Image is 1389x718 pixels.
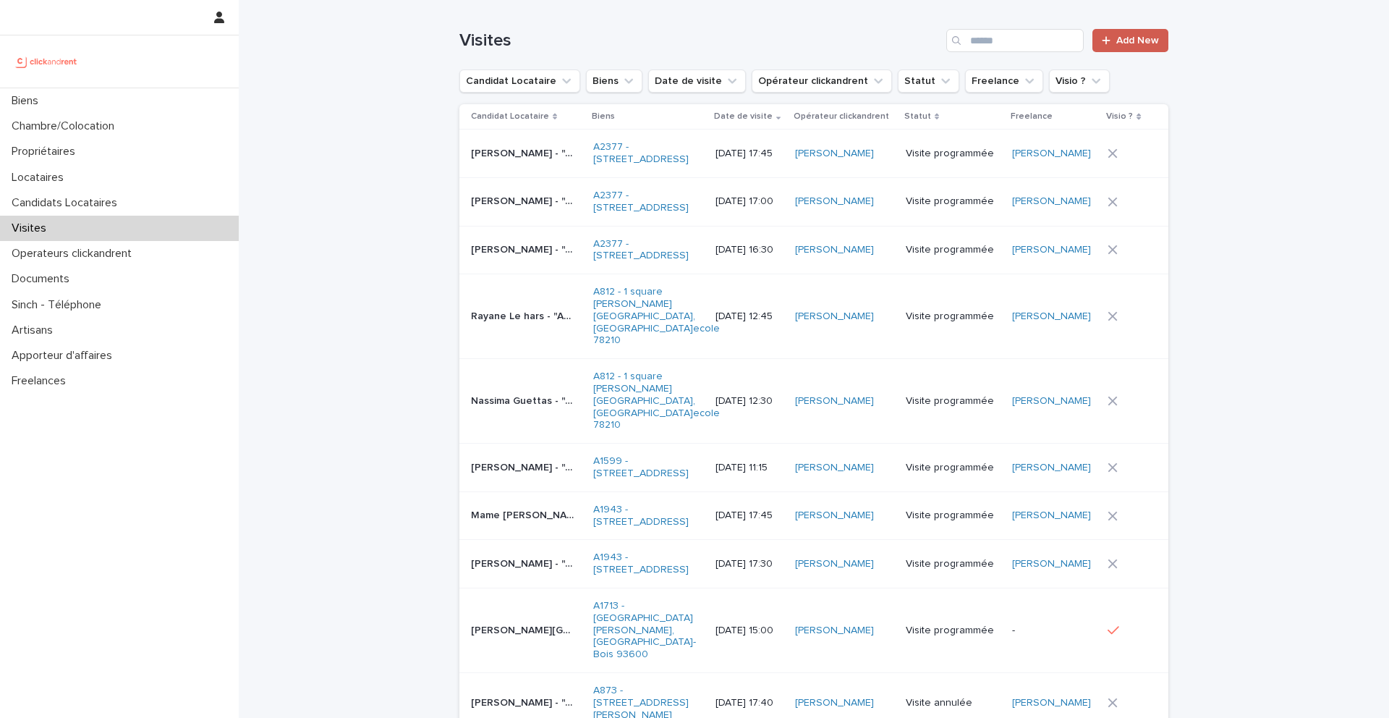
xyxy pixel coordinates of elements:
a: [PERSON_NAME] [1012,311,1091,323]
p: Chambre/Colocation [6,119,126,133]
p: Propriétaires [6,145,87,159]
tr: [PERSON_NAME] - "A2377 - [STREET_ADDRESS]"[PERSON_NAME] - "A2377 - [STREET_ADDRESS]" A2377 - [STR... [459,226,1168,274]
a: A1943 - [STREET_ADDRESS] [593,552,697,576]
a: A2377 - [STREET_ADDRESS] [593,190,697,214]
a: [PERSON_NAME] [795,510,874,522]
p: Visite programmée [906,395,1000,407]
a: A2377 - [STREET_ADDRESS] [593,141,697,166]
p: Lina Sbaï - "A873 - 76 Avenue de Rigny, Bry-sur-Marne 94360" [471,694,577,709]
tr: [PERSON_NAME] - "A1599 - [STREET_ADDRESS]"[PERSON_NAME] - "A1599 - [STREET_ADDRESS]" A1599 - [STR... [459,444,1168,492]
p: Visites [6,221,58,235]
a: [PERSON_NAME] [795,311,874,323]
p: Documents [6,272,81,286]
a: Add New [1092,29,1168,52]
tr: [PERSON_NAME] - "A2377 - [STREET_ADDRESS]"[PERSON_NAME] - "A2377 - [STREET_ADDRESS]" A2377 - [STR... [459,130,1168,178]
p: [DATE] 12:30 [715,395,784,407]
a: [PERSON_NAME] [795,148,874,160]
button: Candidat Locataire [459,69,580,93]
button: Opérateur clickandrent [752,69,892,93]
p: Candidat Locataire [471,109,549,124]
p: Visite programmée [906,311,1000,323]
p: Visio ? [1106,109,1133,124]
tr: Nassima Guettas - "A812 - 1 square [PERSON_NAME][GEOGRAPHIC_DATA], [GEOGRAPHIC_DATA]ecole 78210"N... [459,359,1168,444]
p: [DATE] 17:00 [715,195,784,208]
p: Sinch - Téléphone [6,298,113,312]
a: [PERSON_NAME] [795,462,874,474]
p: Linda Boumedessa - "A2377 - 8 Boulevard d'Alsace Lorraine, Le Perreux-sur-Marne 94170" [471,193,577,208]
button: Visio ? [1049,69,1110,93]
a: A1943 - [STREET_ADDRESS] [593,504,697,528]
p: Visite programmée [906,462,1000,474]
p: Visite annulée [906,697,1000,709]
p: Tristan Cella - "A2377 - 8 Boulevard d'Alsace Lorraine, Le Perreux-sur-Marne 94170" [471,241,577,256]
p: Operateurs clickandrent [6,247,143,261]
p: Artisans [6,324,64,337]
p: Petrina Guemedi - "A1943 - 5 Square des Tilleuls, Noisy le Sec 93130" [471,555,577,570]
p: Locataires [6,171,75,185]
a: A2377 - [STREET_ADDRESS] [593,238,697,263]
p: [DATE] 11:15 [715,462,784,474]
a: [PERSON_NAME] [1012,697,1091,709]
a: A812 - 1 square [PERSON_NAME][GEOGRAPHIC_DATA], [GEOGRAPHIC_DATA]ecole 78210 [593,286,720,347]
p: [DATE] 17:45 [715,510,784,522]
p: Candidats Locataires [6,196,129,210]
p: [DATE] 17:45 [715,148,784,160]
p: [DATE] 17:30 [715,558,784,570]
p: - [1012,625,1097,637]
p: Opérateur clickandrent [794,109,889,124]
p: Mame Faly niang ndiaye - "A1943 - 5 Square des Tilleuls, Noisy le Sec 93130" [471,507,577,522]
p: Elena Malova - "A1599 - 2 rue Carnot, Boulogne-Billancourt 92100" [471,459,577,474]
p: [DATE] 17:40 [715,697,784,709]
button: Biens [586,69,642,93]
a: [PERSON_NAME] [795,244,874,256]
tr: Mame [PERSON_NAME] ndiaye - "A1943 - 5 Square des Tilleuls, Noisy le Sec 93130"Mame [PERSON_NAME]... [459,491,1168,540]
button: Freelance [965,69,1043,93]
a: [PERSON_NAME] [1012,244,1091,256]
tr: Rayane Le hars - "A812 - 1 square [PERSON_NAME][GEOGRAPHIC_DATA], [GEOGRAPHIC_DATA]ecole 78210"Ra... [459,274,1168,359]
p: Biens [592,109,615,124]
p: Apporteur d'affaires [6,349,124,363]
p: Biens [6,94,50,108]
p: Freelances [6,374,77,388]
p: Nassima Guettas - "A812 - 1 square Anatole France, Saint-Cyr-L’ecole 78210" [471,392,577,407]
p: Statut [904,109,931,124]
tr: [PERSON_NAME] - "A1943 - 5 [GEOGRAPHIC_DATA], Noisy le Sec 93130"[PERSON_NAME] - "A1943 - 5 [GEOG... [459,540,1168,588]
p: Visite programmée [906,195,1000,208]
p: Freelance [1011,109,1053,124]
a: [PERSON_NAME] [1012,395,1091,407]
a: [PERSON_NAME] [1012,558,1091,570]
p: [DATE] 16:30 [715,244,784,256]
a: [PERSON_NAME] [1012,148,1091,160]
a: [PERSON_NAME] [795,625,874,637]
tr: [PERSON_NAME][GEOGRAPHIC_DATA] - "A1713 - [STREET_ADDRESS][PERSON_NAME], [GEOGRAPHIC_DATA]-Bois 9... [459,588,1168,672]
h1: Visites [459,30,940,51]
input: Search [946,29,1084,52]
span: Add New [1116,35,1159,46]
button: Date de visite [648,69,746,93]
p: Visite programmée [906,510,1000,522]
p: Visite programmée [906,558,1000,570]
p: Visite programmée [906,244,1000,256]
a: [PERSON_NAME] [1012,462,1091,474]
p: Rayane Le hars - "A812 - 1 square Anatole France, Saint-Cyr-L’ecole 78210" [471,308,577,323]
a: [PERSON_NAME] [795,195,874,208]
p: [DATE] 15:00 [715,625,784,637]
a: [PERSON_NAME] [795,395,874,407]
button: Statut [898,69,959,93]
p: [DATE] 12:45 [715,311,784,323]
p: Florian Malherbe - "A2377 - 8 Boulevard d'Alsace Lorraine, Le Perreux-sur-Marne 94170" [471,145,577,160]
tr: [PERSON_NAME] - "A2377 - [STREET_ADDRESS]"[PERSON_NAME] - "A2377 - [STREET_ADDRESS]" A2377 - [STR... [459,177,1168,226]
a: [PERSON_NAME] [1012,510,1091,522]
a: A812 - 1 square [PERSON_NAME][GEOGRAPHIC_DATA], [GEOGRAPHIC_DATA]ecole 78210 [593,371,720,431]
p: Faiez Hamrouni - "A1713 - 29 Avenue Anatole France, Aulnay-Sous-Bois 93600" [471,622,577,637]
a: A1713 - [GEOGRAPHIC_DATA][PERSON_NAME], [GEOGRAPHIC_DATA]-Bois 93600 [593,600,697,661]
a: [PERSON_NAME] [795,558,874,570]
img: UCB0brd3T0yccxBKYDjQ [12,47,82,76]
a: [PERSON_NAME] [1012,195,1091,208]
a: A1599 - [STREET_ADDRESS] [593,455,697,480]
p: Visite programmée [906,148,1000,160]
a: [PERSON_NAME] [795,697,874,709]
p: Visite programmée [906,625,1000,637]
p: Date de visite [714,109,773,124]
